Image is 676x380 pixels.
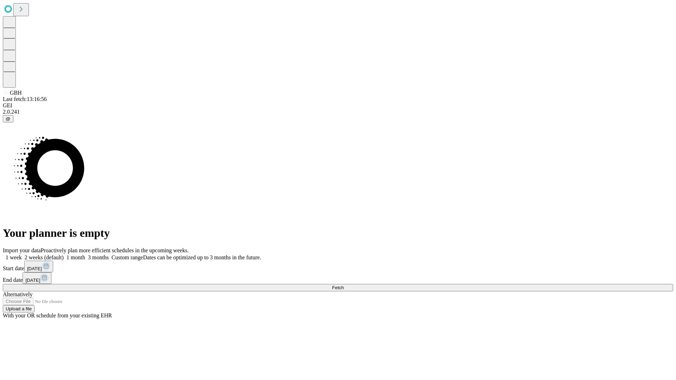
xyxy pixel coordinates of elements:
[67,254,85,260] span: 1 month
[24,261,53,272] button: [DATE]
[3,96,47,102] span: Last fetch: 13:16:56
[3,261,673,272] div: Start date
[27,266,42,271] span: [DATE]
[3,291,32,297] span: Alternatively
[3,102,673,109] div: GEI
[3,284,673,291] button: Fetch
[112,254,143,260] span: Custom range
[10,90,22,96] span: GBH
[3,227,673,240] h1: Your planner is empty
[25,278,40,283] span: [DATE]
[3,305,35,312] button: Upload a file
[3,312,112,318] span: With your OR schedule from your existing EHR
[88,254,109,260] span: 3 months
[6,254,22,260] span: 1 week
[143,254,261,260] span: Dates can be optimized up to 3 months in the future.
[3,115,13,122] button: @
[3,109,673,115] div: 2.0.241
[23,272,51,284] button: [DATE]
[3,247,41,253] span: Import your data
[332,285,344,290] span: Fetch
[3,272,673,284] div: End date
[25,254,64,260] span: 2 weeks (default)
[6,116,11,121] span: @
[41,247,189,253] span: Proactively plan more efficient schedules in the upcoming weeks.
